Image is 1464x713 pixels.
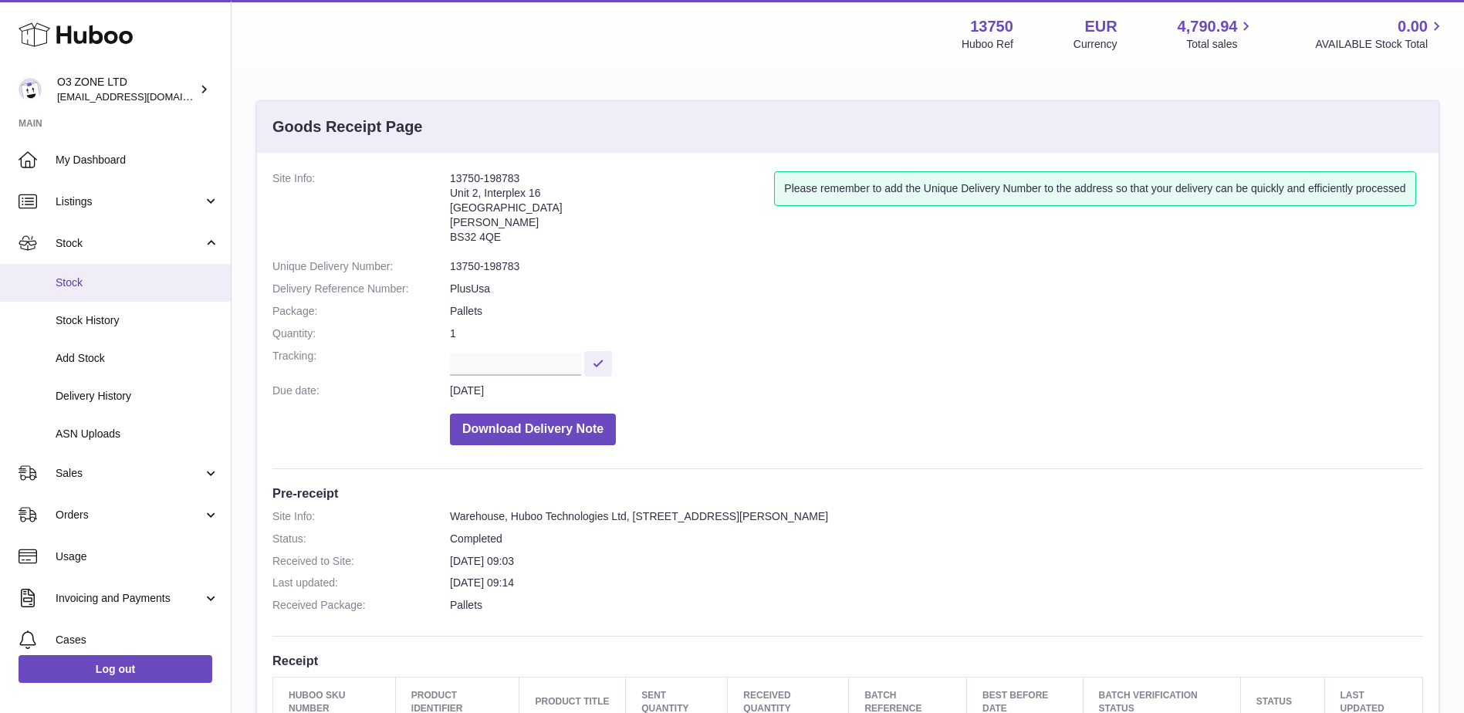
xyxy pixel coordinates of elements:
[272,652,1423,669] h3: Receipt
[272,326,450,341] dt: Quantity:
[1315,37,1445,52] span: AVAILABLE Stock Total
[56,313,219,328] span: Stock History
[450,259,1423,274] dd: 13750-198783
[272,171,450,252] dt: Site Info:
[272,598,450,613] dt: Received Package:
[19,655,212,683] a: Log out
[450,304,1423,319] dd: Pallets
[272,509,450,524] dt: Site Info:
[56,633,219,647] span: Cases
[450,171,774,252] address: 13750-198783 Unit 2, Interplex 16 [GEOGRAPHIC_DATA] [PERSON_NAME] BS32 4QE
[56,466,203,481] span: Sales
[450,384,1423,398] dd: [DATE]
[450,326,1423,341] dd: 1
[272,576,450,590] dt: Last updated:
[1178,16,1238,37] span: 4,790.94
[272,384,450,398] dt: Due date:
[272,259,450,274] dt: Unique Delivery Number:
[450,532,1423,546] dd: Completed
[450,554,1423,569] dd: [DATE] 09:03
[56,351,219,366] span: Add Stock
[57,75,196,104] div: O3 ZONE LTD
[1398,16,1428,37] span: 0.00
[272,554,450,569] dt: Received to Site:
[1073,37,1117,52] div: Currency
[450,576,1423,590] dd: [DATE] 09:14
[962,37,1013,52] div: Huboo Ref
[450,414,616,445] button: Download Delivery Note
[450,509,1423,524] dd: Warehouse, Huboo Technologies Ltd, [STREET_ADDRESS][PERSON_NAME]
[56,275,219,290] span: Stock
[1315,16,1445,52] a: 0.00 AVAILABLE Stock Total
[56,194,203,209] span: Listings
[272,349,450,376] dt: Tracking:
[56,389,219,404] span: Delivery History
[57,90,227,103] span: [EMAIL_ADDRESS][DOMAIN_NAME]
[19,78,42,101] img: hello@o3zoneltd.co.uk
[450,282,1423,296] dd: PlusUsa
[1084,16,1117,37] strong: EUR
[450,598,1423,613] dd: Pallets
[272,532,450,546] dt: Status:
[272,282,450,296] dt: Delivery Reference Number:
[56,591,203,606] span: Invoicing and Payments
[272,117,423,137] h3: Goods Receipt Page
[56,549,219,564] span: Usage
[970,16,1013,37] strong: 13750
[1178,16,1256,52] a: 4,790.94 Total sales
[56,508,203,522] span: Orders
[272,485,1423,502] h3: Pre-receipt
[56,153,219,167] span: My Dashboard
[56,427,219,441] span: ASN Uploads
[272,304,450,319] dt: Package:
[1186,37,1255,52] span: Total sales
[56,236,203,251] span: Stock
[774,171,1415,206] div: Please remember to add the Unique Delivery Number to the address so that your delivery can be qui...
